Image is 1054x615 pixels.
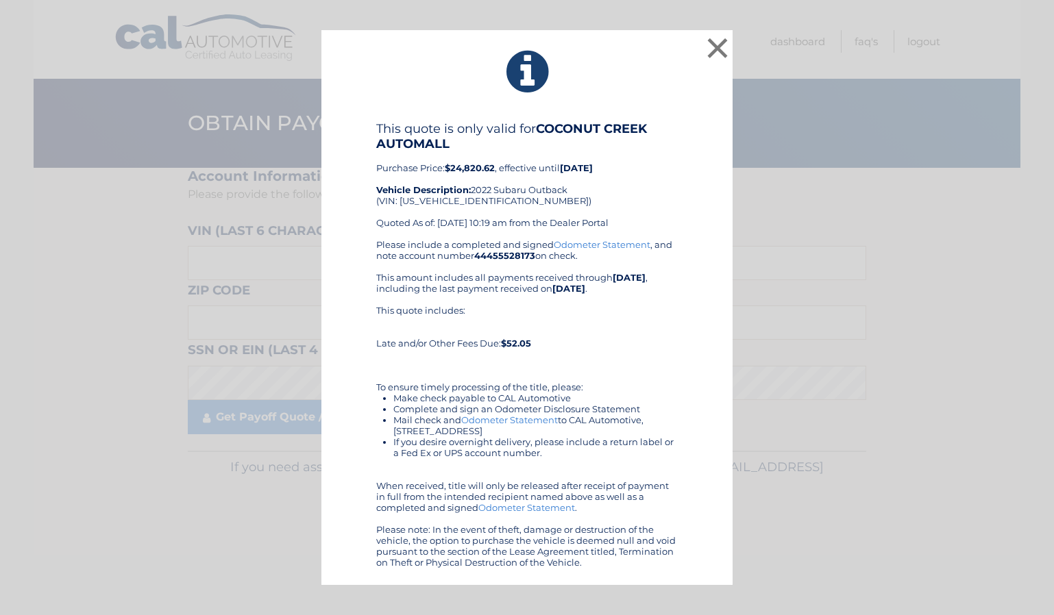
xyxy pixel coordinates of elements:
[376,239,678,568] div: Please include a completed and signed , and note account number on check. This amount includes al...
[393,403,678,414] li: Complete and sign an Odometer Disclosure Statement
[393,392,678,403] li: Make check payable to CAL Automotive
[376,305,678,349] div: This quote includes: Late and/or Other Fees Due:
[376,184,471,195] strong: Vehicle Description:
[704,34,731,62] button: ×
[552,283,585,294] b: [DATE]
[445,162,495,173] b: $24,820.62
[560,162,593,173] b: [DATE]
[376,121,678,239] div: Purchase Price: , effective until 2022 Subaru Outback (VIN: [US_VEHICLE_IDENTIFICATION_NUMBER]) Q...
[376,121,647,151] b: COCONUT CREEK AUTOMALL
[478,502,575,513] a: Odometer Statement
[376,121,678,151] h4: This quote is only valid for
[501,338,531,349] b: $52.05
[613,272,646,283] b: [DATE]
[474,250,535,261] b: 44455528173
[393,436,678,458] li: If you desire overnight delivery, please include a return label or a Fed Ex or UPS account number.
[461,414,558,425] a: Odometer Statement
[554,239,650,250] a: Odometer Statement
[393,414,678,436] li: Mail check and to CAL Automotive, [STREET_ADDRESS]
